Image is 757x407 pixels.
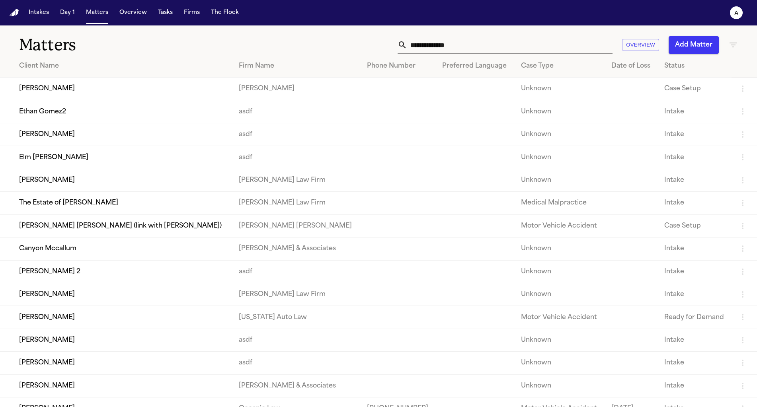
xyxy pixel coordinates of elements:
div: Status [664,61,725,71]
td: Intake [658,146,732,169]
td: Motor Vehicle Accident [515,214,605,237]
div: Firm Name [239,61,354,71]
td: [US_STATE] Auto Law [232,306,361,329]
td: [PERSON_NAME] & Associates [232,374,361,397]
td: Unknown [515,329,605,351]
td: Medical Malpractice [515,192,605,214]
td: [PERSON_NAME] Law Firm [232,283,361,306]
td: Intake [658,352,732,374]
td: Unknown [515,169,605,191]
td: Intake [658,123,732,146]
a: Home [10,9,19,17]
button: Matters [83,6,111,20]
td: Ready for Demand [658,306,732,329]
td: Intake [658,283,732,306]
div: Preferred Language [442,61,508,71]
td: Intake [658,260,732,283]
img: Finch Logo [10,9,19,17]
td: Unknown [515,374,605,397]
td: Unknown [515,146,605,169]
td: Intake [658,192,732,214]
div: Date of Loss [611,61,651,71]
td: Intake [658,238,732,260]
button: Add Matter [669,36,719,54]
td: Case Setup [658,78,732,100]
td: asdf [232,352,361,374]
td: Unknown [515,352,605,374]
td: [PERSON_NAME] Law Firm [232,169,361,191]
div: Phone Number [367,61,430,71]
button: Firms [181,6,203,20]
td: Intake [658,100,732,123]
h1: Matters [19,35,228,55]
td: asdf [232,329,361,351]
td: Unknown [515,78,605,100]
button: Overview [622,39,659,51]
td: [PERSON_NAME] [PERSON_NAME] [232,214,361,237]
td: [PERSON_NAME] & Associates [232,238,361,260]
td: Intake [658,329,732,351]
button: Overview [116,6,150,20]
button: The Flock [208,6,242,20]
td: Intake [658,169,732,191]
text: a [734,11,739,16]
div: Client Name [19,61,226,71]
td: [PERSON_NAME] Law Firm [232,192,361,214]
td: Unknown [515,123,605,146]
td: Case Setup [658,214,732,237]
td: Unknown [515,238,605,260]
button: Day 1 [57,6,78,20]
td: Intake [658,374,732,397]
div: Case Type [521,61,599,71]
td: Unknown [515,100,605,123]
td: asdf [232,123,361,146]
button: Tasks [155,6,176,20]
td: asdf [232,100,361,123]
td: asdf [232,260,361,283]
td: [PERSON_NAME] [232,78,361,100]
td: Unknown [515,283,605,306]
td: Unknown [515,260,605,283]
button: Intakes [25,6,52,20]
td: Motor Vehicle Accident [515,306,605,329]
td: asdf [232,146,361,169]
